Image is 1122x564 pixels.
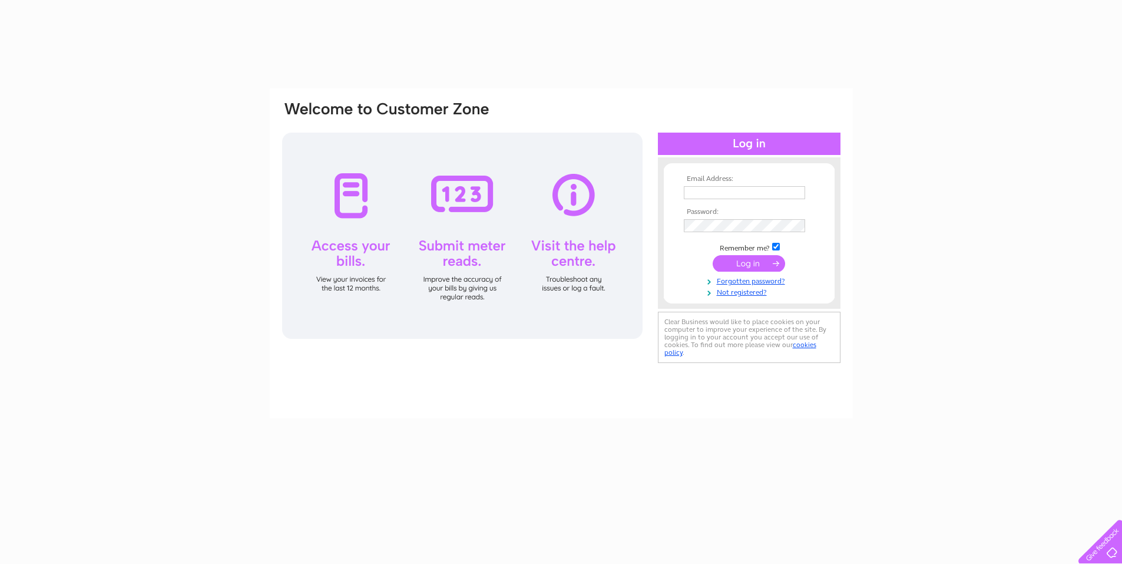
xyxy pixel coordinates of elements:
[713,255,785,272] input: Submit
[681,175,817,183] th: Email Address:
[658,312,840,363] div: Clear Business would like to place cookies on your computer to improve your experience of the sit...
[681,241,817,253] td: Remember me?
[681,208,817,216] th: Password:
[684,275,817,286] a: Forgotten password?
[664,341,816,357] a: cookies policy
[684,286,817,297] a: Not registered?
